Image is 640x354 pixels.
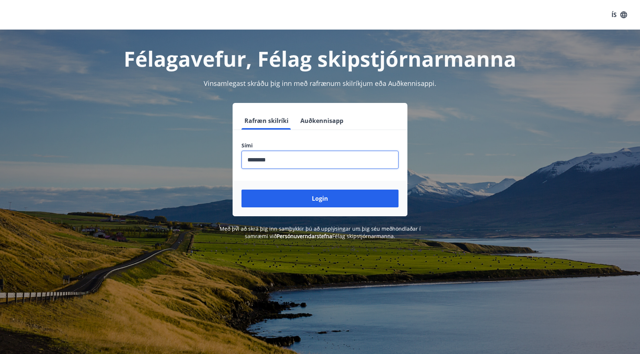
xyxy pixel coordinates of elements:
h1: Félagavefur, Félag skipstjórnarmanna [62,44,578,73]
span: Með því að skrá þig inn samþykkir þú að upplýsingar um þig séu meðhöndlaðar í samræmi við Félag s... [220,225,421,240]
a: Persónuverndarstefna [277,233,332,240]
button: Rafræn skilríki [241,112,291,130]
button: Login [241,190,399,207]
button: ÍS [607,8,631,21]
span: Vinsamlegast skráðu þig inn með rafrænum skilríkjum eða Auðkennisappi. [204,79,436,88]
label: Sími [241,142,399,149]
button: Auðkennisapp [297,112,346,130]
